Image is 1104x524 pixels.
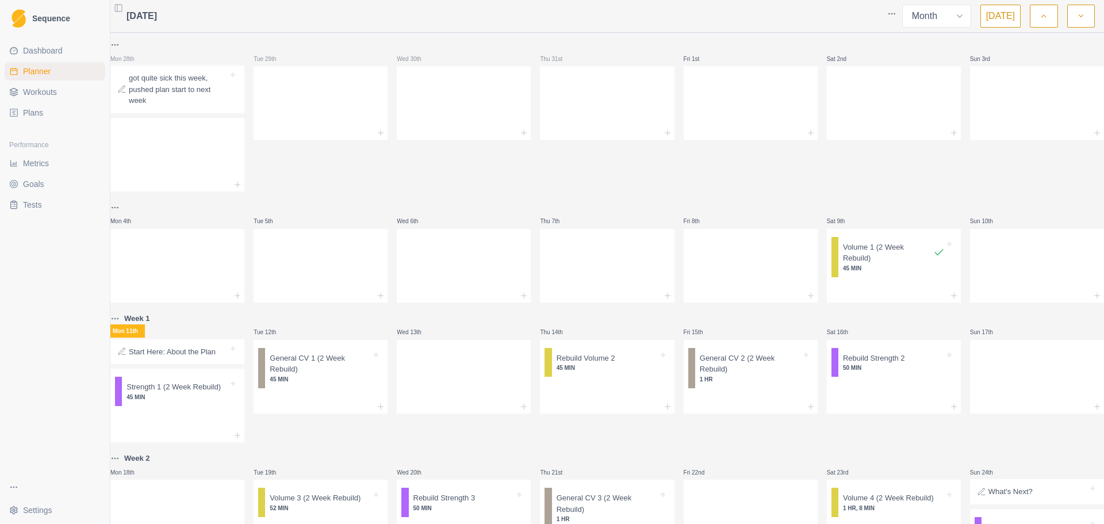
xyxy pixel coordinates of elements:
[129,346,216,358] p: Start Here: About the Plan
[5,5,105,32] a: LogoSequence
[23,66,51,77] span: Planner
[557,515,658,523] p: 1 HR
[843,504,945,512] p: 1 HR, 8 MIN
[23,107,43,118] span: Plans
[126,9,157,23] span: [DATE]
[557,492,658,515] p: General CV 3 (2 Week Rebuild)
[258,348,383,388] div: General CV 1 (2 Week Rebuild)45 MIN
[831,348,956,377] div: Rebuild Strength 250 MIN
[5,104,105,122] a: Plans
[23,178,44,190] span: Goals
[5,501,105,519] button: Settings
[270,504,371,512] p: 52 MIN
[5,175,105,193] a: Goals
[540,468,574,477] p: Thu 21st
[557,364,658,372] p: 45 MIN
[540,55,574,63] p: Thu 31st
[126,381,221,393] p: Strength 1 (2 Week Rebuild)
[843,264,945,273] p: 45 MIN
[557,353,615,364] p: Rebuild Volume 2
[700,353,802,375] p: General CV 2 (2 Week Rebuild)
[397,468,431,477] p: Wed 20th
[23,45,63,56] span: Dashboard
[23,158,49,169] span: Metrics
[970,479,1104,504] div: What's Next?
[397,55,431,63] p: Wed 30th
[827,468,861,477] p: Sat 23rd
[270,353,371,375] p: General CV 1 (2 Week Rebuild)
[970,55,1005,63] p: Sun 3rd
[110,339,244,365] div: Start Here: About the Plan
[545,348,669,377] div: Rebuild Volume 245 MIN
[827,55,861,63] p: Sat 2nd
[831,488,956,517] div: Volume 4 (2 Week Rebuild)1 HR, 8 MIN
[32,14,70,22] span: Sequence
[980,5,1021,28] button: [DATE]
[11,9,26,28] img: Logo
[413,504,515,512] p: 50 MIN
[110,66,244,113] div: got quite sick this week, pushed plan start to next week
[5,83,105,101] a: Workouts
[843,492,934,504] p: Volume 4 (2 Week Rebuild)
[115,377,240,406] div: Strength 1 (2 Week Rebuild)45 MIN
[540,217,574,225] p: Thu 7th
[401,488,526,517] div: Rebuild Strength 350 MIN
[700,375,802,384] p: 1 HR
[684,328,718,336] p: Fri 15th
[397,217,431,225] p: Wed 6th
[827,328,861,336] p: Sat 16th
[684,55,718,63] p: Fri 1st
[254,217,288,225] p: Tue 5th
[684,468,718,477] p: Fri 22nd
[688,348,813,388] div: General CV 2 (2 Week Rebuild)1 HR
[129,72,228,106] p: got quite sick this week, pushed plan start to next week
[23,199,42,211] span: Tests
[110,217,145,225] p: Mon 4th
[270,375,371,384] p: 45 MIN
[254,468,288,477] p: Tue 19th
[254,328,288,336] p: Tue 12th
[258,488,383,517] div: Volume 3 (2 Week Rebuild)52 MIN
[684,217,718,225] p: Fri 8th
[843,353,905,364] p: Rebuild Strength 2
[110,468,145,477] p: Mon 18th
[970,328,1005,336] p: Sun 17th
[23,86,57,98] span: Workouts
[970,217,1005,225] p: Sun 10th
[5,136,105,154] div: Performance
[126,393,228,401] p: 45 MIN
[124,313,150,324] p: Week 1
[110,324,145,338] p: Mon 11th
[843,364,945,372] p: 50 MIN
[413,492,476,504] p: Rebuild Strength 3
[5,196,105,214] a: Tests
[827,217,861,225] p: Sat 9th
[970,468,1005,477] p: Sun 24th
[5,154,105,173] a: Metrics
[540,328,574,336] p: Thu 14th
[270,492,361,504] p: Volume 3 (2 Week Rebuild)
[5,41,105,60] a: Dashboard
[124,453,150,464] p: Week 2
[397,328,431,336] p: Wed 13th
[254,55,288,63] p: Tue 29th
[5,62,105,81] a: Planner
[831,237,956,277] div: Volume 1 (2 Week Rebuild)45 MIN
[110,55,145,63] p: Mon 28th
[988,486,1033,498] p: What's Next?
[843,242,933,264] p: Volume 1 (2 Week Rebuild)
